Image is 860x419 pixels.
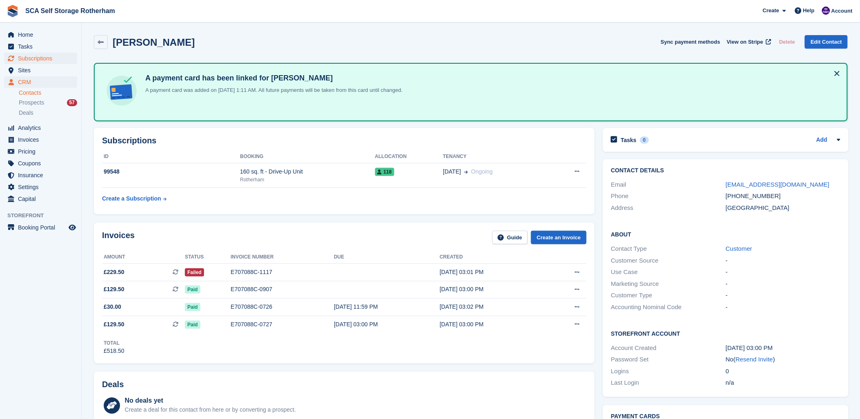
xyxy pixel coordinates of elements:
[611,244,726,254] div: Contact Type
[4,41,77,52] a: menu
[334,303,440,311] div: [DATE] 11:59 PM
[375,168,394,176] span: 118
[104,347,124,355] div: £518.50
[4,134,77,145] a: menu
[18,158,67,169] span: Coupons
[19,98,77,107] a: Prospects 57
[440,303,545,311] div: [DATE] 03:02 PM
[231,303,334,311] div: E707088C-0726
[18,222,67,233] span: Booking Portal
[4,222,77,233] a: menu
[803,7,815,15] span: Help
[611,256,726,265] div: Customer Source
[4,122,77,134] a: menu
[611,355,726,364] div: Password Set
[18,193,67,205] span: Capital
[621,136,637,144] h2: Tasks
[471,168,493,175] span: Ongoing
[4,158,77,169] a: menu
[440,268,545,276] div: [DATE] 03:01 PM
[102,191,167,206] a: Create a Subscription
[185,268,204,276] span: Failed
[4,76,77,88] a: menu
[611,291,726,300] div: Customer Type
[240,176,375,183] div: Rotherham
[733,356,775,363] span: ( )
[18,53,67,64] span: Subscriptions
[18,122,67,134] span: Analytics
[67,223,77,232] a: Preview store
[104,285,124,294] span: £129.50
[102,150,240,163] th: ID
[375,150,443,163] th: Allocation
[776,35,798,49] button: Delete
[104,268,124,276] span: £229.50
[102,251,185,264] th: Amount
[231,320,334,329] div: E707088C-0727
[492,231,528,244] a: Guide
[611,367,726,376] div: Logins
[104,339,124,347] div: Total
[611,378,726,388] div: Last Login
[440,251,545,264] th: Created
[334,320,440,329] div: [DATE] 03:00 PM
[231,285,334,294] div: E707088C-0907
[18,29,67,40] span: Home
[18,76,67,88] span: CRM
[142,86,403,94] p: A payment card was added on [DATE] 1:11 AM. All future payments will be taken from this card unti...
[531,231,587,244] a: Create an Invoice
[7,5,19,17] img: stora-icon-8386f47178a22dfd0bd8f6a31ec36ba5ce8667c1dd55bd0f319d3a0aa187defe.svg
[231,251,334,264] th: Invoice number
[231,268,334,276] div: E707088C-1117
[726,192,840,201] div: [PHONE_NUMBER]
[640,136,649,144] div: 0
[102,167,240,176] div: 99548
[19,89,77,97] a: Contacts
[816,136,827,145] a: Add
[726,279,840,289] div: -
[726,378,840,388] div: n/a
[440,320,545,329] div: [DATE] 03:00 PM
[185,303,200,311] span: Paid
[443,167,461,176] span: [DATE]
[240,150,375,163] th: Booking
[18,181,67,193] span: Settings
[19,109,77,117] a: Deals
[727,38,763,46] span: View on Stripe
[726,291,840,300] div: -
[4,29,77,40] a: menu
[18,65,67,76] span: Sites
[726,355,840,364] div: No
[822,7,830,15] img: Kelly Neesham
[4,169,77,181] a: menu
[4,193,77,205] a: menu
[726,267,840,277] div: -
[185,251,231,264] th: Status
[726,256,840,265] div: -
[4,53,77,64] a: menu
[125,406,296,414] div: Create a deal for this contact from here or by converting a prospect.
[22,4,118,18] a: SCA Self Storage Rotherham
[18,134,67,145] span: Invoices
[102,231,135,244] h2: Invoices
[611,180,726,189] div: Email
[4,65,77,76] a: menu
[125,396,296,406] div: No deals yet
[113,37,195,48] h2: [PERSON_NAME]
[611,230,840,238] h2: About
[4,181,77,193] a: menu
[726,367,840,376] div: 0
[726,343,840,353] div: [DATE] 03:00 PM
[443,150,550,163] th: Tenancy
[185,321,200,329] span: Paid
[611,203,726,213] div: Address
[726,181,829,188] a: [EMAIL_ADDRESS][DOMAIN_NAME]
[104,74,139,108] img: card-linked-ebf98d0992dc2aeb22e95c0e3c79077019eb2392cfd83c6a337811c24bc77127.svg
[104,320,124,329] span: £129.50
[240,167,375,176] div: 160 sq. ft - Drive-Up Unit
[102,194,161,203] div: Create a Subscription
[726,303,840,312] div: -
[611,167,840,174] h2: Contact Details
[611,279,726,289] div: Marketing Source
[611,343,726,353] div: Account Created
